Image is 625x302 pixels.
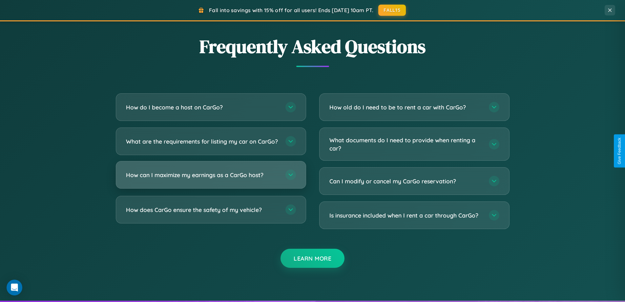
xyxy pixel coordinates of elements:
[126,103,279,111] h3: How do I become a host on CarGo?
[126,206,279,214] h3: How does CarGo ensure the safety of my vehicle?
[116,34,510,59] h2: Frequently Asked Questions
[329,211,482,220] h3: Is insurance included when I rent a car through CarGo?
[378,5,406,16] button: FALL15
[617,138,622,164] div: Give Feedback
[7,280,22,295] div: Open Intercom Messenger
[126,171,279,179] h3: How can I maximize my earnings as a CarGo host?
[329,103,482,111] h3: How old do I need to be to rent a car with CarGo?
[329,177,482,185] h3: Can I modify or cancel my CarGo reservation?
[281,249,344,268] button: Learn More
[209,7,373,13] span: Fall into savings with 15% off for all users! Ends [DATE] 10am PT.
[329,136,482,152] h3: What documents do I need to provide when renting a car?
[126,137,279,146] h3: What are the requirements for listing my car on CarGo?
